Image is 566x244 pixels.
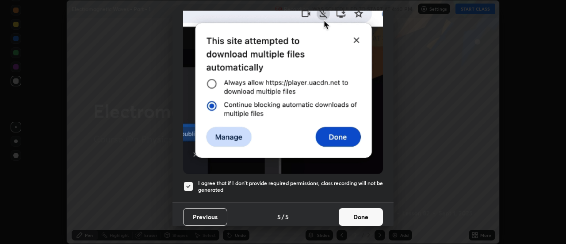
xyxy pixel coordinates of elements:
button: Previous [183,208,227,226]
h4: 5 [285,212,289,221]
button: Done [339,208,383,226]
h4: 5 [277,212,281,221]
h5: I agree that if I don't provide required permissions, class recording will not be generated [198,180,383,194]
h4: / [282,212,284,221]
